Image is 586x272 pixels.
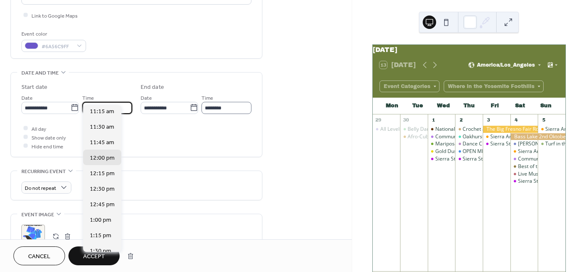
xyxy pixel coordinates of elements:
[13,246,65,265] button: Cancel
[510,140,538,148] div: Kiwanii's Run For The Gold Car Show
[21,30,84,39] div: Event color
[428,133,455,140] div: Community Meal At United Methodist
[455,148,483,155] div: OPEN MIC at Queen's Inn by the River
[430,117,437,123] div: 1
[82,93,94,102] span: Time
[510,133,565,140] div: Bass Lake 2nd Oktober Fest (Beer Festival)
[31,142,63,151] span: Hide end time
[540,117,547,123] div: 5
[403,117,409,123] div: 30
[90,200,115,209] span: 12:45 pm
[533,98,559,114] div: Sun
[435,148,564,155] div: Gold Dust Dancers Beginning Square/Line Dance Class
[201,93,213,102] span: Time
[455,126,483,133] div: Crochet and Knitting Group
[463,148,573,155] div: OPEN MIC at [GEOGRAPHIC_DATA] by the River
[483,140,510,148] div: Sierra Stargazing
[482,98,508,114] div: Fri
[31,124,46,133] span: All day
[428,148,455,155] div: Gold Dust Dancers Beginning Square/Line Dance Class
[375,117,382,123] div: 29
[83,252,105,261] span: Accept
[21,93,33,102] span: Date
[545,126,582,133] div: Sierra Art Trails
[455,133,483,140] div: Oakhurst Farmers Market
[456,98,482,114] div: Thu
[518,171,571,178] div: Live Music by the River
[510,171,538,178] div: Live Music by the River
[42,42,73,51] span: #6A56C9FF
[90,123,114,132] span: 11:30 am
[373,45,565,55] div: [DATE]
[408,133,451,140] div: Afro-Cuban Dance
[508,98,533,114] div: Sat
[513,117,519,123] div: 4
[90,216,111,225] span: 1:00 pm
[90,138,114,147] span: 11:45 am
[28,252,50,261] span: Cancel
[21,69,59,78] span: Date and time
[373,126,400,133] div: All Levels Yoga with Dr. Beal
[90,154,115,163] span: 12:00 pm
[510,155,538,163] div: Community Meal At United Methodist
[490,140,531,148] div: Sierra Stargazing
[518,163,555,170] div: Best of the Wild
[90,231,111,240] span: 1:15 pm
[31,133,66,142] span: Show date only
[483,126,538,133] div: The Big Fresno Fair Rodeo
[21,225,45,248] div: ;
[21,83,47,92] div: Start date
[510,178,538,185] div: Sierra Stargazing
[141,83,164,92] div: End date
[405,98,431,114] div: Tue
[428,126,455,133] div: National Coffee with a Cop Day
[428,140,455,148] div: Mariposa Certified Farmers' Market
[21,210,54,219] span: Event image
[477,62,535,67] span: America/Los_Angeles
[408,126,449,133] div: Belly Dance Class
[68,246,120,265] button: Accept
[458,117,464,123] div: 2
[518,148,555,155] div: Sierra Art Trails
[510,148,538,155] div: Sierra Art Trails
[379,98,405,114] div: Mon
[455,140,483,148] div: Dance Class! Swing, Fox Trot, Cha Cha and Salsa
[510,163,538,170] div: Best of the Wild
[490,133,527,140] div: Sierra Art Trails
[538,126,565,133] div: Sierra Art Trails
[21,167,66,176] span: Recurring event
[435,140,519,148] div: Mariposa Certified Farmers' Market
[518,178,559,185] div: Sierra Stargazing
[435,133,538,140] div: Community Meal At [DEMOGRAPHIC_DATA]
[428,155,455,163] div: Sierra Stargazing
[485,117,492,123] div: 3
[141,93,152,102] span: Date
[463,155,503,163] div: Sierra Stargazing
[90,247,111,256] span: 1:30 pm
[463,126,526,133] div: Crochet and Knitting Group
[31,11,78,20] span: Link to Google Maps
[380,126,467,133] div: All Levels Yoga with [PERSON_NAME]
[538,140,565,148] div: Turf in the Bog - Solo Irish Flute
[90,185,115,194] span: 12:30 pm
[455,155,483,163] div: Sierra Stargazing
[400,133,428,140] div: Afro-Cuban Dance
[90,169,115,178] span: 12:15 pm
[435,126,508,133] div: National Coffee with a Cop Day
[463,133,523,140] div: Oakhurst Farmers Market
[435,155,476,163] div: Sierra Stargazing
[90,107,114,116] span: 11:15 am
[25,183,56,193] span: Do not repeat
[483,133,510,140] div: Sierra Art Trails
[431,98,456,114] div: Wed
[400,126,428,133] div: Belly Dance Class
